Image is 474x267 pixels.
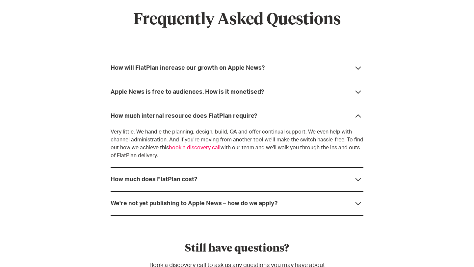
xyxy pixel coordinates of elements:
[111,11,363,30] h2: Frequently Asked Questions
[111,65,265,71] div: How will FlatPlan increase our growth on Apple News?
[169,145,221,150] a: book a discovery call
[111,113,257,119] div: How much internal resource does FlatPlan require?
[111,201,277,206] strong: We're not yet publishing to Apple News – how do we apply?
[145,242,329,256] h4: Still have questions?
[111,89,264,95] div: Apple News is free to audiences. How is it monetised?
[111,128,363,159] p: Very little. We handle the planning, design, build, QA and offer continual support. We even help ...
[111,177,197,182] strong: How much does FlatPlan cost?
